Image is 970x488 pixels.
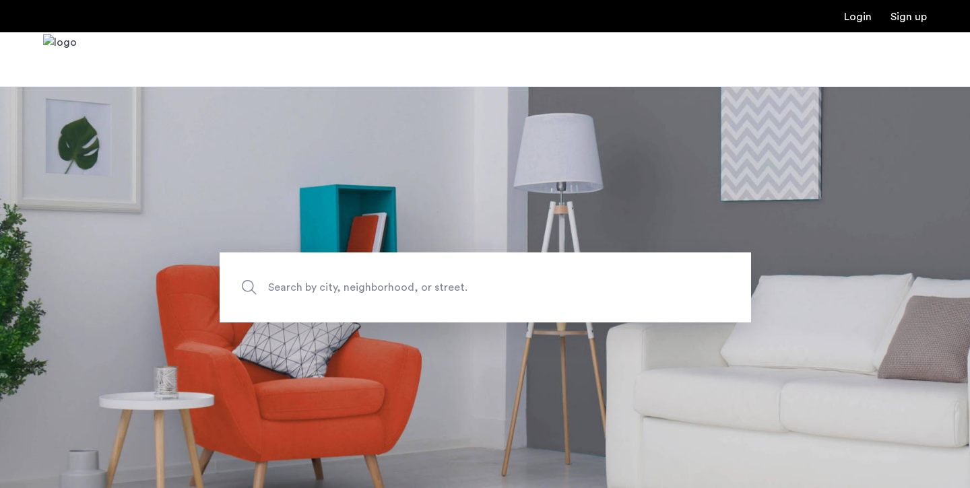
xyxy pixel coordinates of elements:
[43,34,77,85] a: Cazamio Logo
[220,252,751,322] input: Apartment Search
[844,11,872,22] a: Login
[891,11,927,22] a: Registration
[268,278,640,296] span: Search by city, neighborhood, or street.
[43,34,77,85] img: logo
